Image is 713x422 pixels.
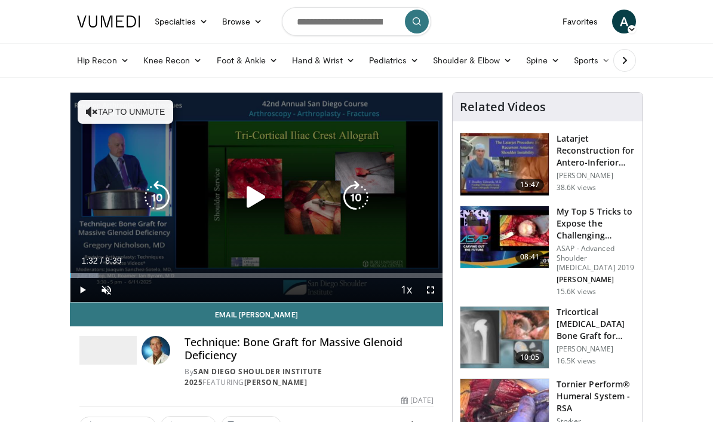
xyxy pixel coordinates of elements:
img: VuMedi Logo [77,16,140,27]
span: 1:32 [81,256,97,265]
a: Knee Recon [136,48,210,72]
h4: Technique: Bone Graft for Massive Glenoid Deficiency [185,336,434,362]
h3: Latarjet Reconstruction for Antero-Inferior Glenoid [MEDICAL_DATA] [557,133,635,169]
a: 15:47 Latarjet Reconstruction for Antero-Inferior Glenoid [MEDICAL_DATA] [PERSON_NAME] 38.6K views [460,133,635,196]
button: Playback Rate [395,278,419,302]
div: Progress Bar [70,273,442,278]
p: 16.5K views [557,356,596,366]
a: 08:41 My Top 5 Tricks to Expose the Challenging Glenoid ASAP - Advanced Shoulder [MEDICAL_DATA] 2... [460,206,635,296]
a: Hand & Wrist [285,48,362,72]
a: Hip Recon [70,48,136,72]
h3: Tornier Perform® Humeral System - RSA [557,378,635,414]
button: Play [70,278,94,302]
button: Unmute [94,278,118,302]
span: 15:47 [515,179,544,191]
h4: Related Videos [460,100,546,114]
a: Browse [215,10,270,33]
button: Tap to unmute [78,100,173,124]
a: Pediatrics [362,48,426,72]
button: Fullscreen [419,278,442,302]
a: Favorites [555,10,605,33]
a: Spine [519,48,566,72]
a: Foot & Ankle [210,48,285,72]
a: Specialties [147,10,215,33]
h3: My Top 5 Tricks to Expose the Challenging Glenoid [557,206,635,241]
p: [PERSON_NAME] [557,275,635,285]
p: [PERSON_NAME] [557,171,635,181]
div: By FEATURING [185,366,434,388]
video-js: Video Player [70,93,442,302]
h3: Tricortical [MEDICAL_DATA] Bone Graft for Glenoid Component Loosening a… [557,306,635,342]
a: 10:05 Tricortical [MEDICAL_DATA] Bone Graft for Glenoid Component Loosening a… [PERSON_NAME] 16.5... [460,306,635,369]
span: 08:41 [515,251,544,263]
a: A [612,10,636,33]
img: 38708_0000_3.png.150x105_q85_crop-smart_upscale.jpg [460,133,549,195]
span: / [100,256,103,265]
img: San Diego Shoulder Institute 2025 [79,336,137,365]
img: b61a968a-1fa8-450f-8774-24c9f99181bb.150x105_q85_crop-smart_upscale.jpg [460,206,549,268]
span: 8:39 [105,256,121,265]
a: [PERSON_NAME] [244,377,308,387]
p: ASAP - Advanced Shoulder [MEDICAL_DATA] 2019 [557,244,635,273]
p: 38.6K views [557,183,596,192]
p: [PERSON_NAME] [557,344,635,354]
a: Sports [567,48,618,72]
span: 10:05 [515,351,544,363]
img: Avatar [142,336,170,365]
div: [DATE] [401,395,434,406]
a: San Diego Shoulder Institute 2025 [185,366,322,387]
input: Search topics, interventions [282,7,431,36]
p: 15.6K views [557,287,596,296]
a: Shoulder & Elbow [426,48,519,72]
img: 54195_0000_3.png.150x105_q85_crop-smart_upscale.jpg [460,307,549,369]
a: Email [PERSON_NAME] [70,302,443,326]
